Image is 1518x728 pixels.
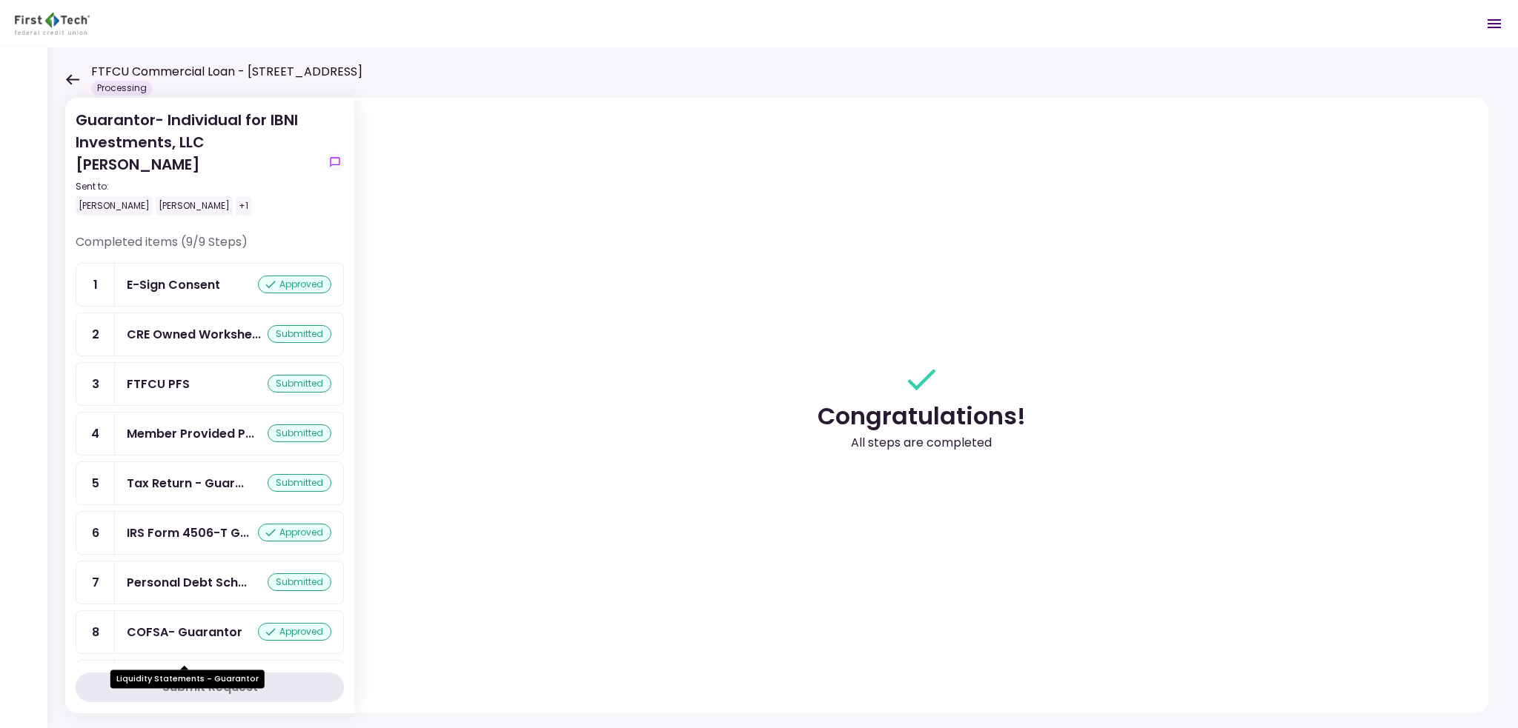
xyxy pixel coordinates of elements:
[258,275,331,293] div: approved
[76,611,115,653] div: 8
[127,375,190,393] div: FTFCU PFS
[268,375,331,393] div: submitted
[127,524,249,542] div: IRS Form 4506-T Guarantor
[818,398,1026,434] div: Congratulations!
[236,196,251,216] div: +1
[110,669,265,688] div: Liquidity Statements - Guarantor
[76,263,344,307] a: 1E-Sign Consentapproved
[268,424,331,442] div: submitted
[76,512,115,554] div: 6
[91,63,362,81] h1: FTFCU Commercial Loan - [STREET_ADDRESS]
[76,233,344,263] div: Completed items (9/9 Steps)
[91,81,153,96] div: Processing
[76,561,115,604] div: 7
[76,313,115,355] div: 2
[76,412,344,455] a: 4Member Provided PFSsubmitted
[127,275,220,294] div: E-Sign Consent
[76,196,153,216] div: [PERSON_NAME]
[76,462,115,504] div: 5
[76,672,344,702] button: Submit Request
[76,661,115,703] div: 9
[76,363,115,405] div: 3
[326,153,344,171] button: show-messages
[76,180,320,193] div: Sent to:
[76,264,115,306] div: 1
[15,13,90,35] img: Partner icon
[76,109,320,216] div: Guarantor- Individual for IBNI Investments, LLC [PERSON_NAME]
[127,474,244,492] div: Tax Return - Guarantor
[1476,6,1512,41] button: Open menu
[258,524,331,541] div: approved
[127,623,242,641] div: COFSA- Guarantor
[76,362,344,406] a: 3FTFCU PFSsubmitted
[268,325,331,343] div: submitted
[268,474,331,492] div: submitted
[76,610,344,654] a: 8COFSA- Guarantorapproved
[127,424,254,443] div: Member Provided PFS
[156,196,233,216] div: [PERSON_NAME]
[127,325,261,344] div: CRE Owned Worksheet
[268,573,331,591] div: submitted
[76,511,344,555] a: 6IRS Form 4506-T Guarantorapproved
[76,561,344,604] a: 7Personal Debt Schedulesubmitted
[127,573,247,592] div: Personal Debt Schedule
[76,413,115,455] div: 4
[76,461,344,505] a: 5Tax Return - Guarantorsubmitted
[258,623,331,641] div: approved
[851,434,992,452] div: All steps are completed
[76,313,344,356] a: 2CRE Owned Worksheetsubmitted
